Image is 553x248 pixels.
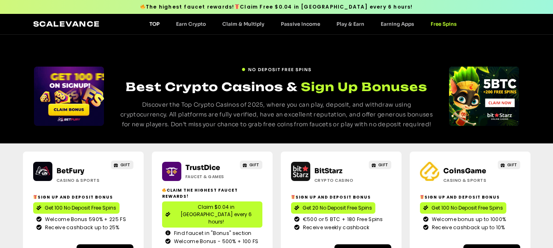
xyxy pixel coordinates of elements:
[420,194,520,200] h2: SIGN UP AND DEPOSIT BONUS
[422,21,465,27] a: Free Spins
[43,224,120,231] span: Receive cashback up to 25%
[174,203,259,226] span: Claim $0.04 in [GEOGRAPHIC_DATA] every 6 hours!
[185,163,220,172] a: TrustDice
[185,174,237,180] h2: Faucet & Games
[34,67,104,126] div: Slides
[430,224,505,231] span: Receive cashback up to 10%
[498,161,520,169] a: GIFT
[141,21,168,27] a: TOP
[162,188,166,192] img: 🔥
[119,100,434,129] p: Discover the Top Crypto Casinos of 2025, where you can play, deposit, and withdraw using cryptocu...
[111,161,133,169] a: GIFT
[240,161,262,169] a: GIFT
[120,162,131,168] span: GIFT
[168,21,214,27] a: Earn Crypto
[33,195,37,199] img: 🎁
[314,167,343,175] a: BitStarz
[172,230,252,237] span: Find faucet in "Bonus" section
[172,238,259,245] span: Welcome Bonus - 500% + 100 FS
[214,21,273,27] a: Claim & Multiply
[443,167,486,175] a: CoinsGame
[162,187,262,199] h2: Claim the highest faucet rewards!
[291,194,391,200] h2: SIGN UP AND DEPOSIT BONUS
[378,162,388,168] span: GIFT
[56,167,84,175] a: BetFury
[291,202,375,214] a: Get 20 No Deposit Free Spins
[126,80,298,94] span: Best Crypto Casinos &
[431,204,503,212] span: Get 100 No Deposit Free Spins
[56,177,108,183] h2: Casino & Sports
[34,67,104,126] div: 1 / 3
[235,4,239,9] img: 🎁
[430,216,506,223] span: Welcome bonus up to 1000%
[302,204,372,212] span: Get 20 No Deposit Free Spins
[420,195,424,199] img: 🎁
[140,3,413,11] span: The highest faucet rewards! Claim Free $0.04 in [GEOGRAPHIC_DATA] every 6 hours!
[449,67,519,126] div: 1 / 3
[372,21,422,27] a: Earning Apps
[301,79,427,95] span: Sign Up Bonuses
[43,216,126,223] span: Welcome Bonus 590% + 225 FS
[507,162,517,168] span: GIFT
[249,162,260,168] span: GIFT
[33,194,133,200] h2: SIGN UP AND DEPOSIT BONUS
[140,4,145,9] img: 🔥
[33,20,100,28] a: Scalevance
[141,21,465,27] nav: Menu
[449,67,519,126] div: Slides
[33,202,120,214] a: Get 100 No Deposit Free Spins
[443,177,494,183] h2: Casino & Sports
[369,161,391,169] a: GIFT
[248,67,311,73] span: NO DEPOSIT FREE SPINS
[291,195,295,199] img: 🎁
[301,224,370,231] span: Receive weekly cashback
[314,177,366,183] h2: Crypto Casino
[242,63,311,73] a: NO DEPOSIT FREE SPINS
[328,21,372,27] a: Play & Earn
[273,21,328,27] a: Passive Income
[301,216,383,223] span: €500 or 5 BTC + 180 Free Spins
[45,204,116,212] span: Get 100 No Deposit Free Spins
[162,201,262,228] a: Claim $0.04 in [GEOGRAPHIC_DATA] every 6 hours!
[420,202,506,214] a: Get 100 No Deposit Free Spins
